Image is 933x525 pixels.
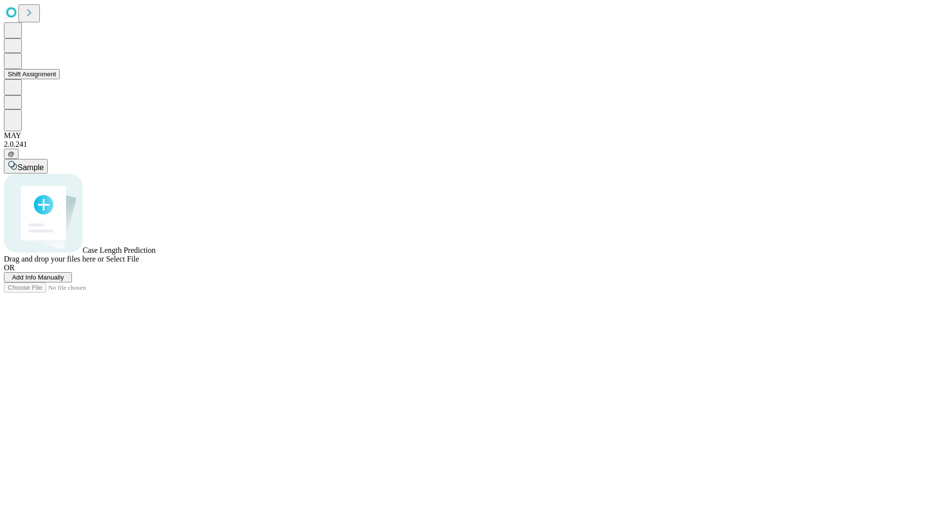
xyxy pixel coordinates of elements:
[17,163,44,172] span: Sample
[4,149,18,159] button: @
[4,159,48,174] button: Sample
[4,272,72,282] button: Add Info Manually
[8,150,15,157] span: @
[12,274,64,281] span: Add Info Manually
[4,131,929,140] div: MAY
[4,69,60,79] button: Shift Assignment
[4,255,104,263] span: Drag and drop your files here or
[106,255,139,263] span: Select File
[83,246,155,254] span: Case Length Prediction
[4,263,15,272] span: OR
[4,140,929,149] div: 2.0.241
